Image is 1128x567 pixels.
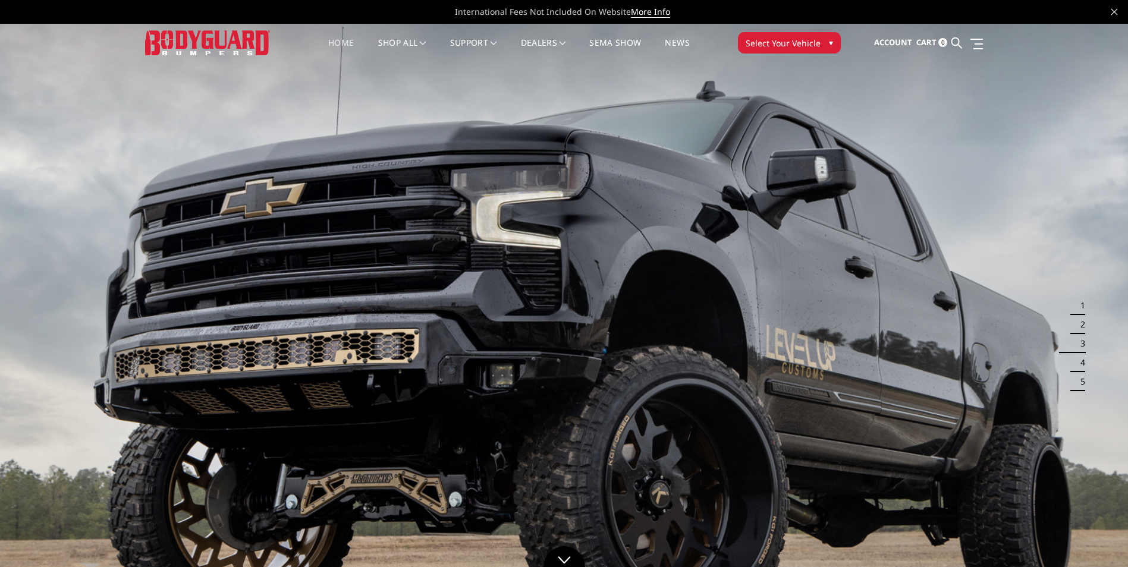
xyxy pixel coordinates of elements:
a: Support [450,39,497,62]
a: Click to Down [543,546,585,567]
a: shop all [378,39,426,62]
a: News [665,39,689,62]
span: Account [874,37,912,48]
span: ▾ [829,36,833,49]
button: 1 of 5 [1073,296,1085,315]
a: SEMA Show [589,39,641,62]
span: Cart [916,37,937,48]
img: BODYGUARD BUMPERS [145,30,270,55]
a: Cart 0 [916,27,947,59]
span: Select Your Vehicle [746,37,821,49]
button: Select Your Vehicle [738,32,841,53]
span: 0 [938,38,947,47]
a: Account [874,27,912,59]
button: 2 of 5 [1073,315,1085,334]
button: 4 of 5 [1073,353,1085,372]
a: Home [328,39,354,62]
button: 3 of 5 [1073,334,1085,353]
a: Dealers [521,39,566,62]
a: More Info [631,6,670,18]
button: 5 of 5 [1073,372,1085,391]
